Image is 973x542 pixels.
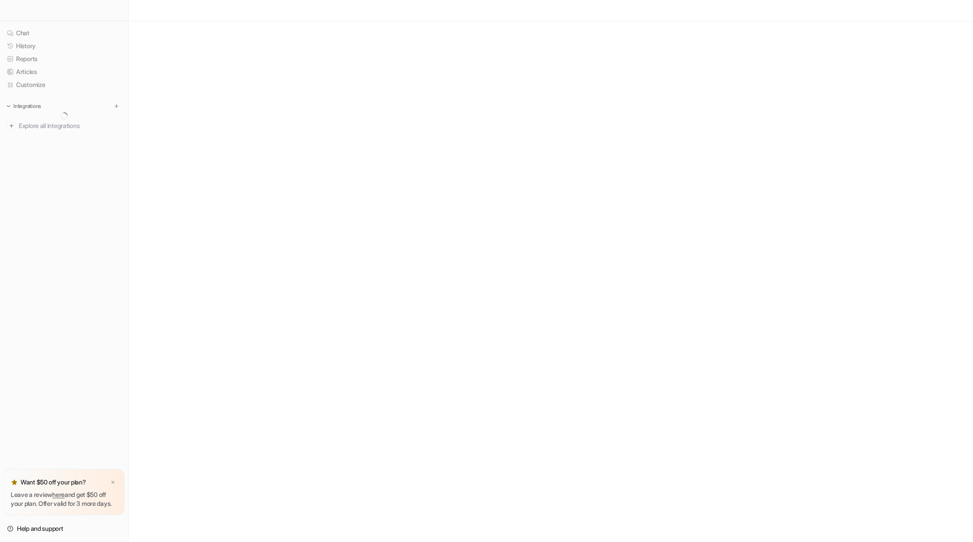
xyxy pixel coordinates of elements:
[4,522,124,535] a: Help and support
[4,120,124,132] a: Explore all integrations
[11,479,18,486] img: star
[113,103,120,109] img: menu_add.svg
[52,491,65,498] a: here
[7,121,16,130] img: explore all integrations
[4,53,124,65] a: Reports
[21,478,86,487] p: Want $50 off your plan?
[110,480,116,485] img: x
[4,66,124,78] a: Articles
[4,40,124,52] a: History
[4,79,124,91] a: Customize
[4,102,44,111] button: Integrations
[13,103,41,110] p: Integrations
[11,490,117,508] p: Leave a review and get $50 off your plan. Offer valid for 3 more days.
[5,103,12,109] img: expand menu
[4,27,124,39] a: Chat
[19,119,121,133] span: Explore all integrations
